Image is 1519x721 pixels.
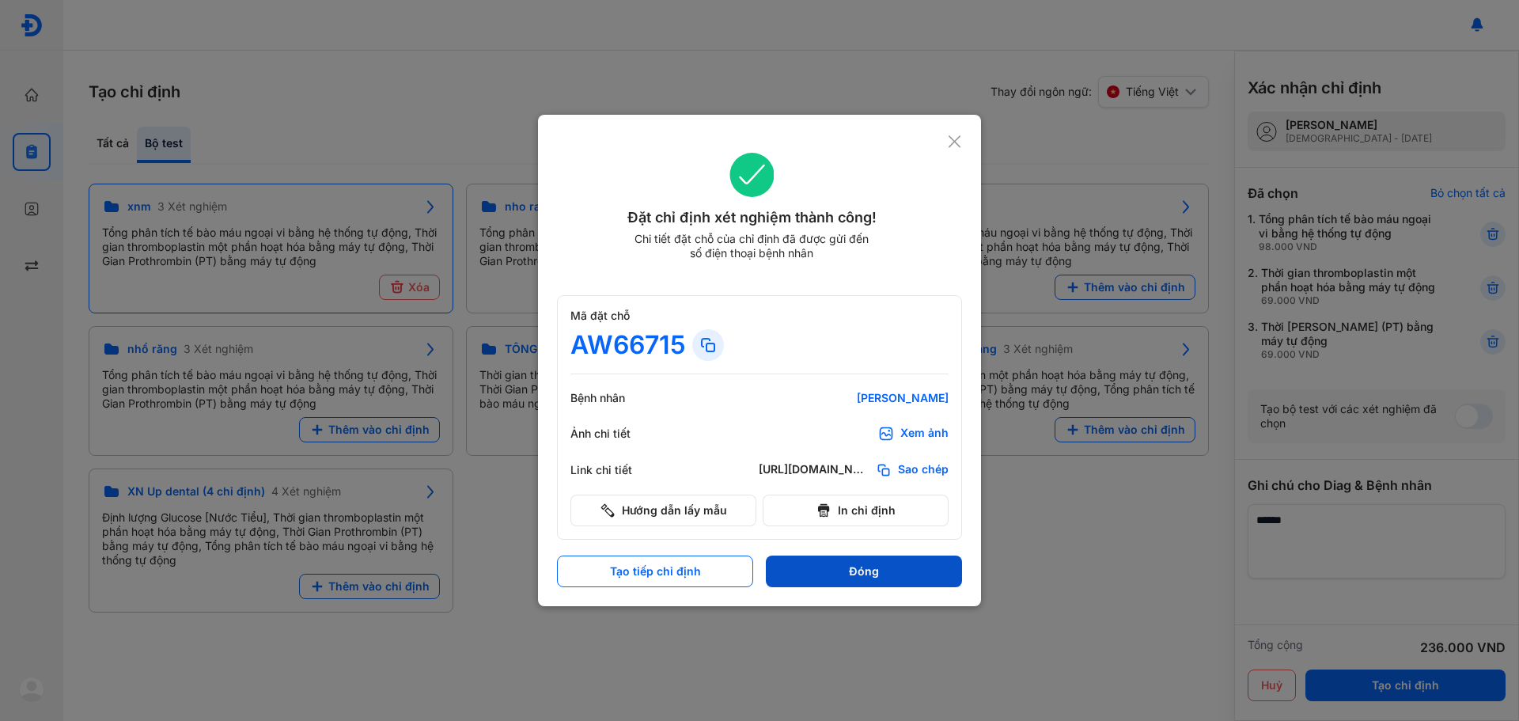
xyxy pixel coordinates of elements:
button: Tạo tiếp chỉ định [557,556,753,587]
div: Đặt chỉ định xét nghiệm thành công! [557,207,947,229]
div: Mã đặt chỗ [570,309,949,323]
div: Link chi tiết [570,463,665,477]
div: Bệnh nhân [570,391,665,405]
span: Sao chép [898,462,949,478]
button: Hướng dẫn lấy mẫu [570,495,756,526]
div: AW66715 [570,329,686,361]
div: [URL][DOMAIN_NAME] [759,462,869,478]
button: In chỉ định [763,495,949,526]
div: [PERSON_NAME] [759,391,949,405]
div: Ảnh chi tiết [570,427,665,441]
div: Xem ảnh [900,426,949,442]
button: Đóng [766,556,962,587]
div: Chi tiết đặt chỗ của chỉ định đã được gửi đến số điện thoại bệnh nhân [627,232,876,260]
